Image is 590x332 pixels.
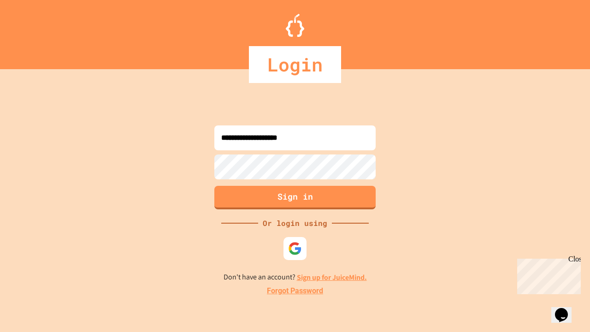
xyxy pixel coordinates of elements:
img: google-icon.svg [288,242,302,255]
iframe: chat widget [551,295,581,323]
p: Don't have an account? [224,272,367,283]
a: Forgot Password [267,285,323,296]
iframe: chat widget [513,255,581,294]
div: Or login using [258,218,332,229]
img: Logo.svg [286,14,304,37]
div: Login [249,46,341,83]
button: Sign in [214,186,376,209]
div: Chat with us now!Close [4,4,64,59]
a: Sign up for JuiceMind. [297,273,367,282]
